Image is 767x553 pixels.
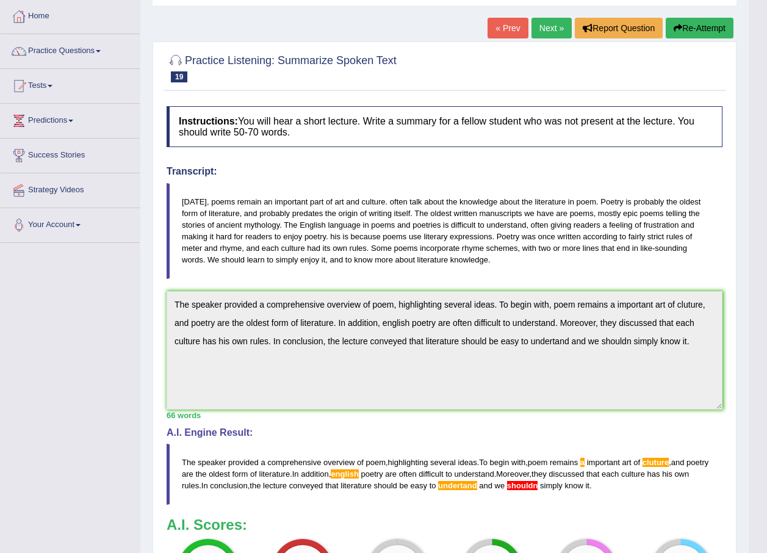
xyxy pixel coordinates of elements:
a: Next » [531,18,572,38]
span: In [292,469,299,479]
span: The abbreviation is not correct. Did you mean “shouldn’t” (straight quote) or “shouldn’t” (curly ... [507,481,538,490]
span: remains [550,458,578,467]
span: important [587,458,620,467]
blockquote: [DATE], poems remain an important part of art and culture. often talk about the knowledge about t... [167,183,722,279]
span: and [479,481,492,490]
span: are [385,469,397,479]
span: overview [323,458,355,467]
span: simply [540,481,563,490]
span: oldest [209,469,230,479]
span: know [565,481,583,490]
span: Use “an” instead of ‘a’ if the following word starts with a vowel sound, e.g. ‘an article’, ‘an h... [580,458,585,467]
a: Strategy Videos [1,173,140,204]
span: of [250,469,257,479]
span: addition [301,469,329,479]
span: they [531,469,547,479]
span: conclusion [210,481,247,490]
span: we [495,481,505,490]
span: Possible spelling mistake found. (did you mean: understand) [438,481,477,490]
span: Moreover [496,469,529,479]
span: literature [259,469,290,479]
span: are [182,469,193,479]
span: should [374,481,397,490]
span: To [479,458,488,467]
a: Your Account [1,208,140,239]
div: 66 words [167,410,722,421]
span: ideas [458,458,477,467]
span: speaker [198,458,226,467]
span: a [261,458,265,467]
a: Success Stories [1,139,140,169]
a: « Prev [488,18,528,38]
span: poem [365,458,386,467]
span: that [586,469,600,479]
span: form [232,469,248,479]
span: conveyed [289,481,323,490]
span: and [671,458,685,467]
span: poetry [686,458,708,467]
a: Tests [1,69,140,99]
b: Instructions: [179,116,238,126]
h4: Transcript: [167,166,722,177]
span: highlighting [388,458,428,467]
span: provided [228,458,259,467]
span: has [647,469,660,479]
a: Practice Questions [1,34,140,65]
span: of [633,458,640,467]
button: Re-Attempt [666,18,733,38]
span: the [250,481,261,490]
span: the [195,469,206,479]
span: own [674,469,689,479]
span: it [585,481,589,490]
h4: You will hear a short lecture. Write a summary for a fellow student who was not present at the le... [167,106,722,147]
span: begin [490,458,510,467]
span: often [399,469,417,479]
span: easy [411,481,427,490]
span: rules [182,481,199,490]
span: with [511,458,525,467]
span: comprehensive [267,458,321,467]
span: understand [455,469,494,479]
h2: Practice Listening: Summarize Spoken Text [167,52,397,82]
span: culture [621,469,645,479]
span: of [357,458,364,467]
span: 19 [171,71,187,82]
span: discussed [549,469,584,479]
span: to [430,481,436,490]
span: be [399,481,408,490]
button: Report Question [575,18,663,38]
span: that [325,481,339,490]
span: to [445,469,452,479]
span: lecture [263,481,287,490]
b: A.I. Scores: [167,516,247,533]
span: poetry [361,469,383,479]
blockquote: , . , , . , . , . , . [167,444,722,504]
span: In [201,481,208,490]
span: difficult [419,469,443,479]
span: Possible spelling mistake found. (did you mean: English) [331,469,359,479]
span: Possible spelling mistake found. (did you mean: culture) [643,458,669,467]
span: his [662,469,672,479]
span: each [602,469,619,479]
span: several [430,458,456,467]
h4: A.I. Engine Result: [167,427,722,438]
span: poem [528,458,548,467]
span: The [182,458,195,467]
a: Predictions [1,104,140,134]
span: art [622,458,632,467]
span: literature [340,481,372,490]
